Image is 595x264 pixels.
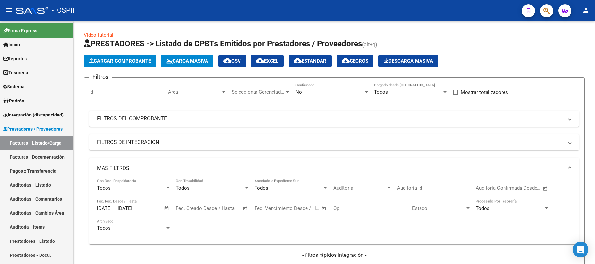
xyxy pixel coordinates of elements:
span: Tesorería [3,69,28,76]
mat-panel-title: FILTROS DE INTEGRACION [97,139,563,146]
input: Fecha fin [118,205,149,211]
span: Sistema [3,83,25,90]
mat-expansion-panel-header: FILTROS DEL COMPROBANTE [89,111,579,127]
span: Area [168,89,221,95]
button: Open calendar [163,205,171,212]
input: Fecha inicio [255,205,281,211]
h4: - filtros rápidos Integración - [89,252,579,259]
span: Auditoría [333,185,386,191]
span: Estado [412,205,465,211]
input: Fecha fin [208,205,240,211]
span: - OSPIF [52,3,76,18]
span: EXCEL [256,58,278,64]
button: CSV [218,55,246,67]
mat-panel-title: MAS FILTROS [97,165,563,172]
h3: Filtros [89,72,112,82]
span: Todos [97,225,111,231]
button: Estandar [289,55,332,67]
input: Fecha inicio [97,205,112,211]
span: Todos [374,89,388,95]
span: Integración (discapacidad) [3,111,64,118]
mat-icon: cloud_download [294,57,302,65]
span: Padrón [3,97,24,104]
mat-icon: person [582,6,590,14]
span: Todos [176,185,190,191]
button: EXCEL [251,55,284,67]
mat-icon: cloud_download [256,57,264,65]
mat-expansion-panel-header: FILTROS DE INTEGRACION [89,134,579,150]
span: – [113,205,116,211]
button: Carga Masiva [161,55,213,67]
button: Gecros [337,55,373,67]
div: Open Intercom Messenger [573,242,588,257]
input: Fecha fin [287,205,319,211]
span: Prestadores / Proveedores [3,125,63,132]
span: Todos [97,185,111,191]
span: Todos [476,205,489,211]
span: (alt+q) [362,41,377,48]
div: MAS FILTROS [89,179,579,244]
button: Descarga Masiva [378,55,438,67]
span: Descarga Masiva [384,58,433,64]
span: Gecros [342,58,368,64]
app-download-masive: Descarga masiva de comprobantes (adjuntos) [378,55,438,67]
span: Mostrar totalizadores [461,88,508,96]
input: Fecha inicio [476,185,502,191]
mat-icon: cloud_download [342,57,350,65]
span: Reportes [3,55,27,62]
span: Cargar Comprobante [89,58,151,64]
button: Open calendar [321,205,328,212]
span: No [295,89,302,95]
span: Inicio [3,41,20,48]
a: Video tutorial [84,32,113,38]
span: Todos [255,185,268,191]
span: Estandar [294,58,326,64]
span: Firma Express [3,27,37,34]
mat-panel-title: FILTROS DEL COMPROBANTE [97,115,563,122]
button: Cargar Comprobante [84,55,156,67]
mat-icon: cloud_download [223,57,231,65]
span: Seleccionar Gerenciador [232,89,285,95]
input: Fecha fin [508,185,540,191]
span: Carga Masiva [166,58,208,64]
mat-icon: menu [5,6,13,14]
span: CSV [223,58,241,64]
span: PRESTADORES -> Listado de CPBTs Emitidos por Prestadores / Proveedores [84,39,362,48]
mat-expansion-panel-header: MAS FILTROS [89,158,579,179]
button: Open calendar [242,205,249,212]
button: Open calendar [542,185,549,192]
input: Fecha inicio [176,205,202,211]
